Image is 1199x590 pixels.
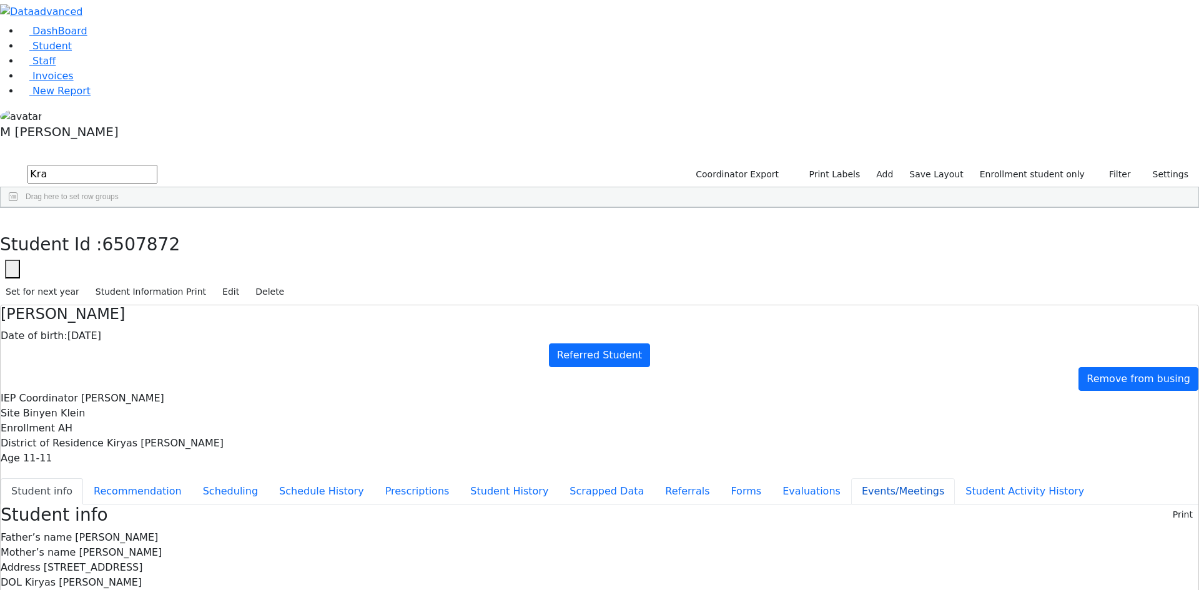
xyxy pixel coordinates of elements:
a: Referred Student [549,343,650,367]
span: Kiryas [PERSON_NAME] [25,576,142,588]
button: Schedule History [269,478,375,504]
button: Scheduling [192,478,269,504]
button: Prescriptions [375,478,460,504]
span: Binyen Klein [23,407,85,419]
span: New Report [32,85,91,97]
span: Drag here to set row groups [26,192,119,201]
button: Print Labels [794,165,866,184]
span: 11-11 [23,452,52,464]
span: Invoices [32,70,74,82]
a: Staff [20,55,56,67]
span: DashBoard [32,25,87,37]
label: Enrollment student only [974,165,1090,184]
h4: [PERSON_NAME] [1,305,1198,323]
button: Student info [1,478,83,504]
button: Scrapped Data [559,478,654,504]
button: Events/Meetings [851,478,955,504]
button: Save Layout [904,165,969,184]
button: Forms [720,478,772,504]
span: Staff [32,55,56,67]
a: Remove from busing [1078,367,1198,391]
button: Filter [1093,165,1137,184]
h3: Student info [1,504,108,526]
a: Student [20,40,72,52]
button: Edit [217,282,245,302]
span: Remove from busing [1087,373,1190,385]
span: Student [32,40,72,52]
button: Evaluations [772,478,851,504]
div: [DATE] [1,328,1198,343]
input: Search [27,165,157,184]
label: Age [1,451,20,466]
span: [PERSON_NAME] [81,392,164,404]
button: Student History [460,478,559,504]
label: Mother’s name [1,545,76,560]
label: Address [1,560,41,575]
button: Recommendation [83,478,192,504]
label: IEP Coordinator [1,391,78,406]
button: Delete [250,282,290,302]
a: Invoices [20,70,74,82]
span: 6507872 [102,234,180,255]
label: District of Residence [1,436,104,451]
span: [PERSON_NAME] [75,531,158,543]
a: New Report [20,85,91,97]
button: Student Activity History [955,478,1095,504]
label: Site [1,406,20,421]
button: Coordinator Export [688,165,784,184]
button: Settings [1137,165,1194,184]
span: [STREET_ADDRESS] [44,561,143,573]
span: [PERSON_NAME] [79,546,162,558]
button: Print [1167,505,1198,524]
span: AH [58,422,72,434]
a: DashBoard [20,25,87,37]
label: DOL [1,575,22,590]
button: Referrals [654,478,720,504]
a: Add [871,165,899,184]
button: Student Information Print [90,282,212,302]
label: Date of birth: [1,328,67,343]
span: Kiryas [PERSON_NAME] [107,437,224,449]
label: Enrollment [1,421,55,436]
label: Father’s name [1,530,72,545]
